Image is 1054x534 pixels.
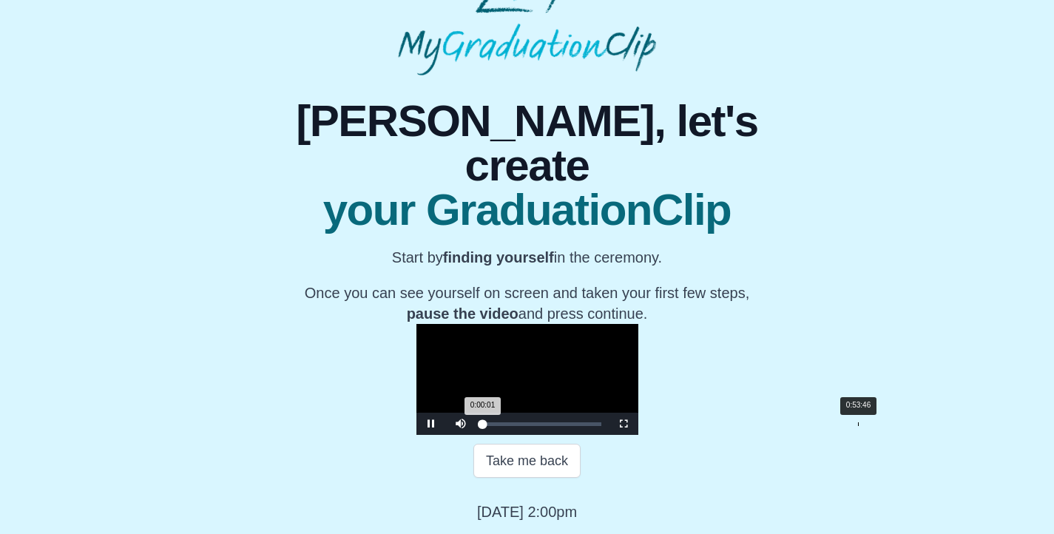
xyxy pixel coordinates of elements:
[416,413,446,435] button: Pause
[443,249,554,266] b: finding yourself
[263,188,791,232] span: your GraduationClip
[483,422,601,426] div: Progress Bar
[263,283,791,324] p: Once you can see yourself on screen and taken your first few steps, and press continue.
[477,501,577,522] p: [DATE] 2:00pm
[263,247,791,268] p: Start by in the ceremony.
[407,305,518,322] b: pause the video
[473,444,581,478] button: Take me back
[609,413,638,435] button: Fullscreen
[263,99,791,188] span: [PERSON_NAME], let's create
[446,413,476,435] button: Mute
[416,324,638,435] div: Video Player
